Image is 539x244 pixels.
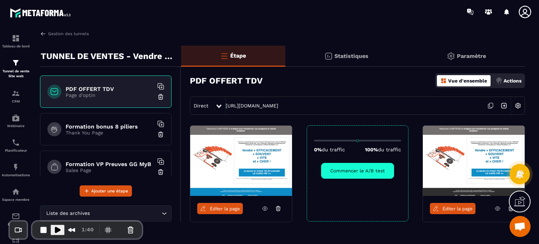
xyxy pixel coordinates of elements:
a: [URL][DOMAIN_NAME] [226,103,278,108]
p: Tunnel de vente Site web [2,69,30,79]
img: dashboard-orange.40269519.svg [440,78,447,84]
span: Liste des archives [45,210,91,217]
a: Éditer la page [430,203,475,214]
a: automationsautomationsAutomatisations [2,158,30,182]
img: trash [157,93,164,100]
img: trash [157,169,164,176]
img: stats.20deebd0.svg [324,52,333,60]
input: Search for option [91,210,160,217]
p: 0% [314,147,345,152]
img: automations [12,187,20,196]
img: automations [12,114,20,122]
p: Actions [504,78,521,84]
a: Gestion des tunnels [40,31,89,37]
button: Ajouter une étape [80,185,132,197]
p: Sales Page [66,167,153,173]
p: Automatisations [2,173,30,177]
span: Éditer la page [210,206,240,211]
div: Search for option [40,205,172,222]
a: emailemailE-mailing [2,207,30,231]
span: Ajouter une étape [91,187,128,194]
img: image [423,126,525,196]
p: Tableau de bord [2,44,30,48]
img: formation [12,89,20,98]
img: formation [12,34,20,42]
img: setting-w.858f3a88.svg [511,99,525,112]
a: formationformationTunnel de vente Site web [2,53,30,84]
p: Webinaire [2,124,30,128]
span: du traffic [322,147,345,152]
a: automationsautomationsEspace membre [2,182,30,207]
h3: PDF OFFERT TDV [190,76,262,86]
h6: Formation VP Preuves GG MyB [66,161,153,167]
img: actions.d6e523a2.png [496,78,502,84]
img: image [190,126,292,196]
a: formationformationCRM [2,84,30,108]
p: Planificateur [2,149,30,152]
p: Vue d'ensemble [448,78,487,84]
button: Commencer le A/B test [321,163,394,179]
span: Direct [194,103,208,108]
p: Étape [230,52,246,59]
p: Statistiques [334,53,368,59]
p: E-mailing [2,222,30,226]
img: bars-o.4a397970.svg [220,52,228,60]
h6: Formation bonus 8 piliers [66,123,153,130]
p: CRM [2,99,30,103]
p: Paramètre [457,53,486,59]
p: Espace membre [2,198,30,202]
img: arrow-next.bcc2205e.svg [497,99,511,112]
p: TUNNEL DE VENTES - Vendre Plus [41,49,176,63]
h6: PDF OFFERT TDV [66,86,153,92]
img: arrow [40,31,46,37]
img: formation [12,59,20,67]
span: Éditer la page [442,206,473,211]
p: 100% [365,147,401,152]
img: setting-gr.5f69749f.svg [447,52,455,60]
img: logo [10,6,73,19]
img: scheduler [12,138,20,147]
div: Ouvrir le chat [510,216,531,237]
img: trash [157,131,164,138]
a: Éditer la page [197,203,243,214]
p: Thank You Page [66,130,153,136]
img: email [12,212,20,220]
a: schedulerschedulerPlanificateur [2,133,30,158]
img: automations [12,163,20,171]
p: Page d'optin [66,92,153,98]
span: du traffic [378,147,401,152]
a: automationsautomationsWebinaire [2,108,30,133]
a: formationformationTableau de bord [2,29,30,53]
